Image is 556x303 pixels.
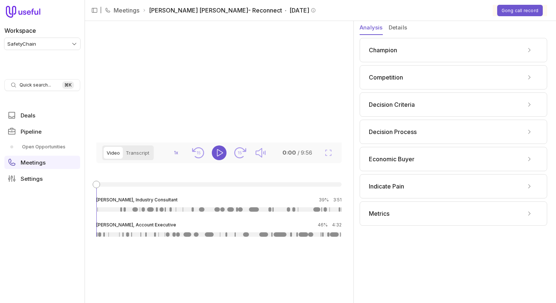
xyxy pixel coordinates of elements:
[289,6,309,15] time: [DATE]
[360,21,383,35] button: Analysis
[369,182,404,191] span: Indicate Pain
[369,209,389,218] span: Metrics
[21,129,42,134] span: Pipeline
[191,145,206,160] button: Seek back 15 seconds
[62,81,74,89] kbd: ⌘ K
[19,82,51,88] span: Quick search...
[89,5,100,16] button: Collapse sidebar
[4,125,80,138] a: Pipeline
[100,6,102,15] span: |
[4,172,80,185] a: Settings
[168,147,185,158] button: 1x
[282,6,289,15] span: ·
[282,149,296,156] time: 0:00
[301,149,312,156] time: 9:56
[369,46,397,54] span: Champion
[4,141,80,153] a: Open Opportunities
[321,145,336,160] button: Fullscreen
[149,6,316,15] span: [PERSON_NAME] [PERSON_NAME]- Reconnect
[21,113,35,118] span: Deals
[104,147,123,159] button: Video
[318,222,342,228] div: 46%
[389,21,407,35] button: Details
[123,147,152,159] button: Transcript
[232,145,247,160] button: Seek forward 15 seconds
[253,145,268,160] button: Mute
[21,160,46,165] span: Meetings
[4,109,80,122] a: Deals
[297,149,299,156] span: /
[96,222,176,228] span: [PERSON_NAME], Account Executive
[333,197,342,202] time: 3:51
[497,5,543,16] button: Gong call record
[238,150,242,155] text: 15
[369,100,415,109] span: Decision Criteria
[4,141,80,153] div: Pipeline submenu
[332,222,342,228] time: 4:32
[369,155,414,163] span: Economic Buyer
[369,73,403,82] span: Competition
[212,145,227,160] button: Play
[21,176,43,182] span: Settings
[4,156,80,169] a: Meetings
[96,197,178,203] span: [PERSON_NAME], Industry Consultant
[369,127,417,136] span: Decision Process
[4,26,36,35] label: Workspace
[196,150,201,155] text: 15
[114,6,139,15] a: Meetings
[319,197,342,203] div: 39%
